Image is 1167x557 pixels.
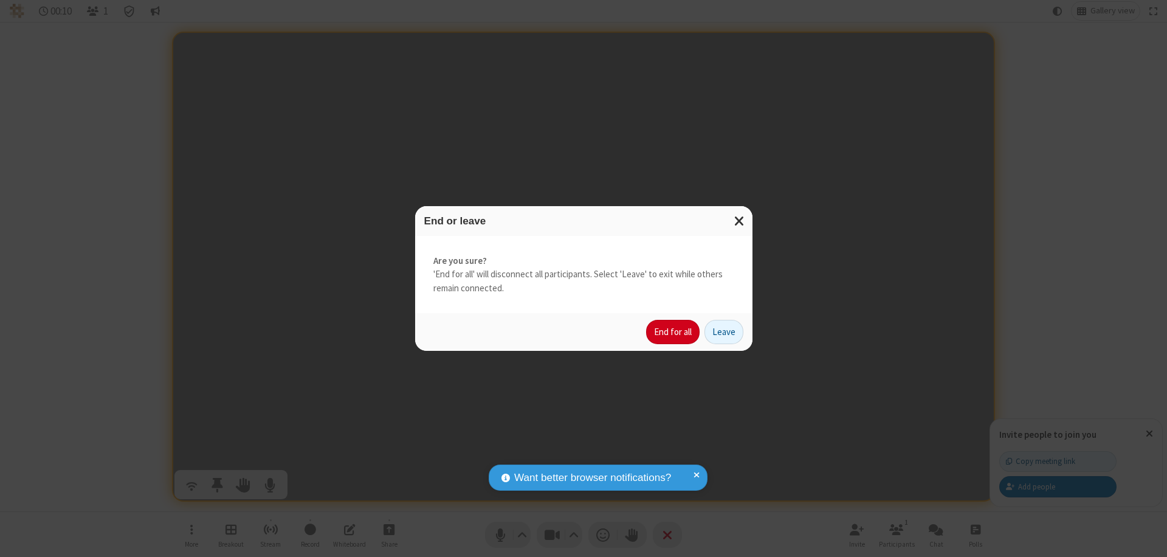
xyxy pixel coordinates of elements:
div: 'End for all' will disconnect all participants. Select 'Leave' to exit while others remain connec... [415,236,752,314]
strong: Are you sure? [433,254,734,268]
span: Want better browser notifications? [514,470,671,486]
h3: End or leave [424,215,743,227]
button: Close modal [727,206,752,236]
button: End for all [646,320,700,344]
button: Leave [704,320,743,344]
